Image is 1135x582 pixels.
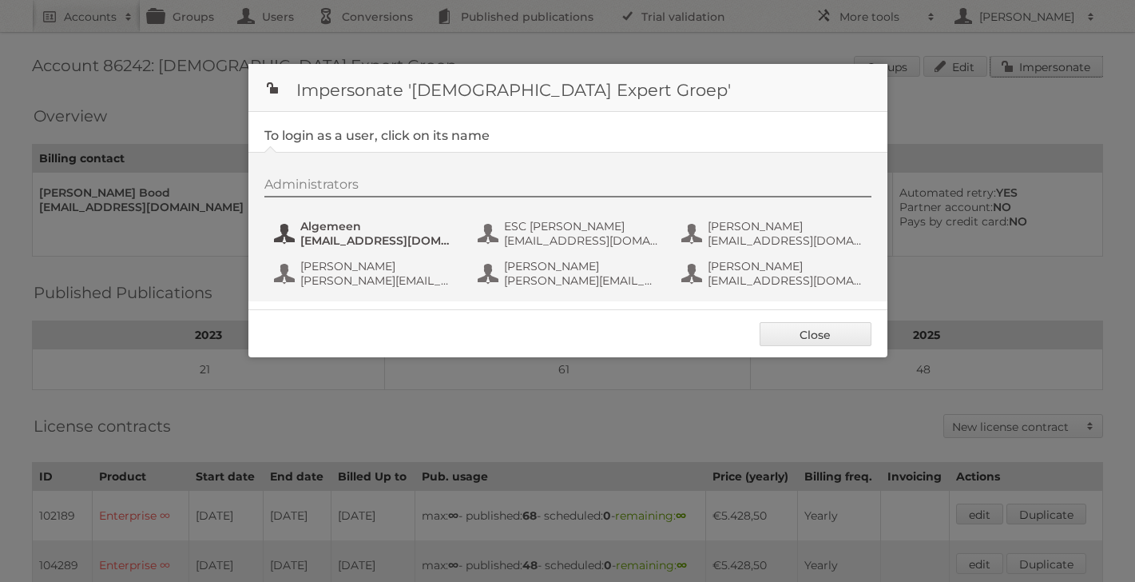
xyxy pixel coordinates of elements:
span: [PERSON_NAME] [300,259,455,273]
button: [PERSON_NAME] [EMAIL_ADDRESS][DOMAIN_NAME] [680,257,867,289]
button: [PERSON_NAME] [PERSON_NAME][EMAIL_ADDRESS][DOMAIN_NAME] [272,257,460,289]
button: ESC [PERSON_NAME] [EMAIL_ADDRESS][DOMAIN_NAME] [476,217,664,249]
span: [EMAIL_ADDRESS][DOMAIN_NAME] [504,233,659,248]
a: Close [760,322,871,346]
span: [EMAIL_ADDRESS][DOMAIN_NAME] [708,233,863,248]
span: Algemeen [300,219,455,233]
span: [PERSON_NAME] [708,259,863,273]
button: [PERSON_NAME] [EMAIL_ADDRESS][DOMAIN_NAME] [680,217,867,249]
div: Administrators [264,177,871,197]
h1: Impersonate '[DEMOGRAPHIC_DATA] Expert Groep' [248,64,887,112]
button: [PERSON_NAME] [PERSON_NAME][EMAIL_ADDRESS][PERSON_NAME][DOMAIN_NAME] [476,257,664,289]
span: [EMAIL_ADDRESS][DOMAIN_NAME] [708,273,863,288]
span: ESC [PERSON_NAME] [504,219,659,233]
span: [PERSON_NAME] [708,219,863,233]
span: [PERSON_NAME] [504,259,659,273]
button: Algemeen [EMAIL_ADDRESS][DOMAIN_NAME] [272,217,460,249]
span: [EMAIL_ADDRESS][DOMAIN_NAME] [300,233,455,248]
span: [PERSON_NAME][EMAIL_ADDRESS][DOMAIN_NAME] [300,273,455,288]
legend: To login as a user, click on its name [264,128,490,143]
span: [PERSON_NAME][EMAIL_ADDRESS][PERSON_NAME][DOMAIN_NAME] [504,273,659,288]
